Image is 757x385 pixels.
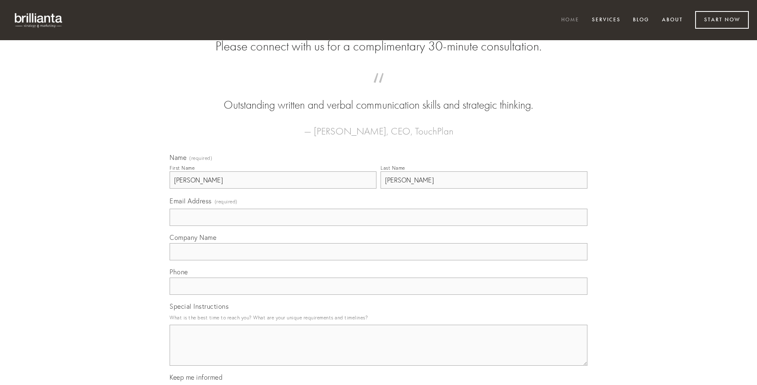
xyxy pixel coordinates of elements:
[170,153,186,162] span: Name
[183,81,574,97] span: “
[556,14,585,27] a: Home
[170,165,195,171] div: First Name
[183,113,574,139] figcaption: — [PERSON_NAME], CEO, TouchPlan
[381,165,405,171] div: Last Name
[170,302,229,310] span: Special Instructions
[189,156,212,161] span: (required)
[170,312,587,323] p: What is the best time to reach you? What are your unique requirements and timelines?
[695,11,749,29] a: Start Now
[8,8,70,32] img: brillianta - research, strategy, marketing
[170,197,212,205] span: Email Address
[170,233,216,241] span: Company Name
[657,14,688,27] a: About
[628,14,655,27] a: Blog
[170,373,222,381] span: Keep me informed
[215,196,238,207] span: (required)
[587,14,626,27] a: Services
[170,39,587,54] h2: Please connect with us for a complimentary 30-minute consultation.
[170,268,188,276] span: Phone
[183,81,574,113] blockquote: Outstanding written and verbal communication skills and strategic thinking.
